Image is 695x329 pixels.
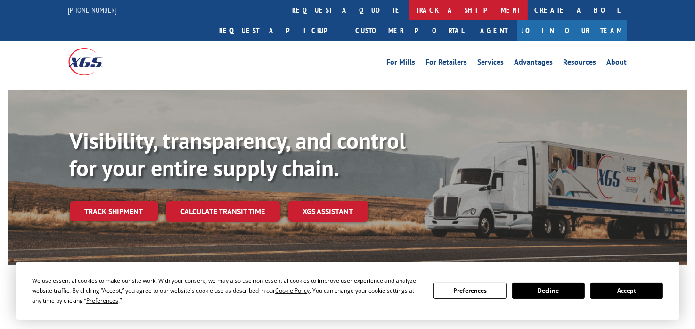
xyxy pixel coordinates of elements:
[213,20,349,41] a: Request a pickup
[349,20,471,41] a: Customer Portal
[426,58,467,69] a: For Retailers
[16,262,679,320] div: Cookie Consent Prompt
[433,283,506,299] button: Preferences
[512,283,585,299] button: Decline
[70,201,158,221] a: Track shipment
[517,20,627,41] a: Join Our Team
[86,296,118,304] span: Preferences
[607,58,627,69] a: About
[70,126,406,182] b: Visibility, transparency, and control for your entire supply chain.
[590,283,663,299] button: Accept
[387,58,416,69] a: For Mills
[471,20,517,41] a: Agent
[68,5,117,15] a: [PHONE_NUMBER]
[32,276,422,305] div: We use essential cookies to make our site work. With your consent, we may also use non-essential ...
[288,201,368,222] a: XGS ASSISTANT
[564,58,597,69] a: Resources
[166,201,280,222] a: Calculate transit time
[515,58,553,69] a: Advantages
[478,58,504,69] a: Services
[275,287,310,295] span: Cookie Policy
